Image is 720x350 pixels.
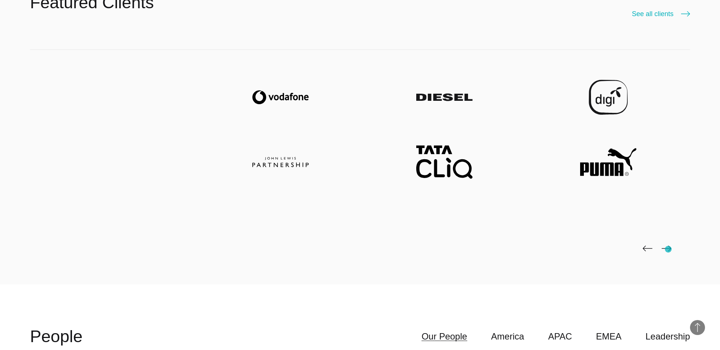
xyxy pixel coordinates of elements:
[252,145,309,179] img: John Lewis
[596,329,621,344] a: EMEA
[632,9,690,19] a: See all clients
[643,245,652,251] img: page-back-black.png
[421,329,467,344] a: Our People
[30,325,82,348] h2: People
[252,80,309,115] img: Vodafone
[645,329,690,344] a: Leadership
[661,245,671,251] img: page-next-black.png
[416,145,472,179] img: TataCliq
[491,329,524,344] a: America
[690,320,705,335] button: Back to Top
[416,80,472,115] img: Diesel
[548,329,572,344] a: APAC
[580,145,636,179] img: Puma
[580,80,636,115] img: Digi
